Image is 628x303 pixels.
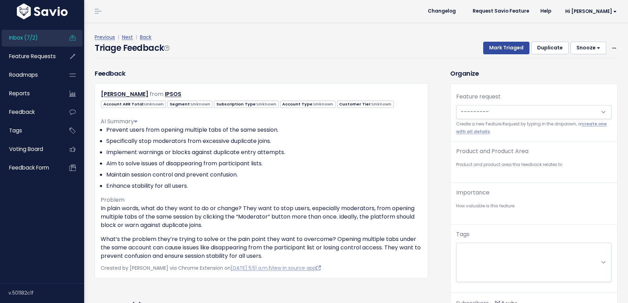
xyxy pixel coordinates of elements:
span: Voting Board [9,145,43,153]
a: [DATE] 5:51 a.m. [231,264,269,271]
span: Unknown [257,101,276,107]
span: from [150,90,163,98]
span: Unknown [372,101,391,107]
span: Feature Requests [9,53,56,60]
a: Feature Requests [2,48,58,64]
span: Unknown [191,101,210,107]
small: How valuable is this feature [456,202,612,210]
button: Duplicate [531,42,569,54]
a: Feedback [2,104,58,120]
span: Account Type: [280,101,336,108]
span: Feedback [9,108,35,116]
li: Prevent users from opening multiple tabs of the same session. [106,126,422,134]
li: Implement warnings or blocks against duplicate entry attempts. [106,148,422,157]
h4: Triage Feedback [95,42,169,54]
a: Reports [2,85,58,102]
span: | [116,34,121,41]
span: Roadmaps [9,71,38,78]
span: Customer Tier: [337,101,394,108]
a: Previous [95,34,115,41]
label: Feature request [456,92,501,101]
span: Tags [9,127,22,134]
label: Product and Product Area [456,147,528,156]
a: Inbox (7/2) [2,30,58,46]
a: Back [140,34,151,41]
span: Created by [PERSON_NAME] via Chrome Extension on | [101,264,321,271]
button: Snooze [570,42,606,54]
span: Unknown [313,101,333,107]
a: Next [122,34,133,41]
span: | [134,34,139,41]
span: Unknown [144,101,164,107]
a: Roadmaps [2,67,58,83]
li: Maintain session control and prevent confusion. [106,171,422,179]
a: Hi [PERSON_NAME] [557,6,622,17]
div: v.501182c1f [8,284,84,302]
span: Inbox (7/2) [9,34,38,41]
span: AI Summary [101,117,137,125]
a: create one with all details [456,121,607,134]
span: Reports [9,90,30,97]
p: What’s the problem they’re trying to solve or the pain point they want to overcome? Opening multi... [101,235,422,260]
h3: Organize [450,69,617,78]
small: Create a new Feature Request by typing in the dropdown, or . [456,120,612,136]
h3: Feedback [95,69,125,78]
button: Mark Triaged [483,42,529,54]
small: Product and product area this feedback relates to [456,161,612,168]
span: Problem [101,196,124,204]
span: Account ARR Total: [101,101,166,108]
label: Tags [456,230,470,239]
a: [PERSON_NAME] [101,90,148,98]
a: Voting Board [2,141,58,157]
span: Segment: [167,101,212,108]
span: Subscription Type: [214,101,278,108]
a: View in source app [270,264,321,271]
a: Tags [2,123,58,139]
label: Importance [456,188,489,197]
li: Enhance stability for all users. [106,182,422,190]
span: Hi [PERSON_NAME] [565,9,617,14]
a: Request Savio Feature [467,6,535,16]
a: IPSOS [165,90,181,98]
li: Specifically stop moderators from excessive duplicate joins. [106,137,422,145]
li: Aim to solve issues of disappearing from participant lists. [106,159,422,168]
span: Changelog [428,9,456,14]
span: Feedback form [9,164,49,171]
a: Help [535,6,557,16]
img: logo-white.9d6f32f41409.svg [15,4,69,19]
a: Feedback form [2,160,58,176]
p: In plain words, what do they want to do or change? They want to stop users, especially moderators... [101,204,422,229]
